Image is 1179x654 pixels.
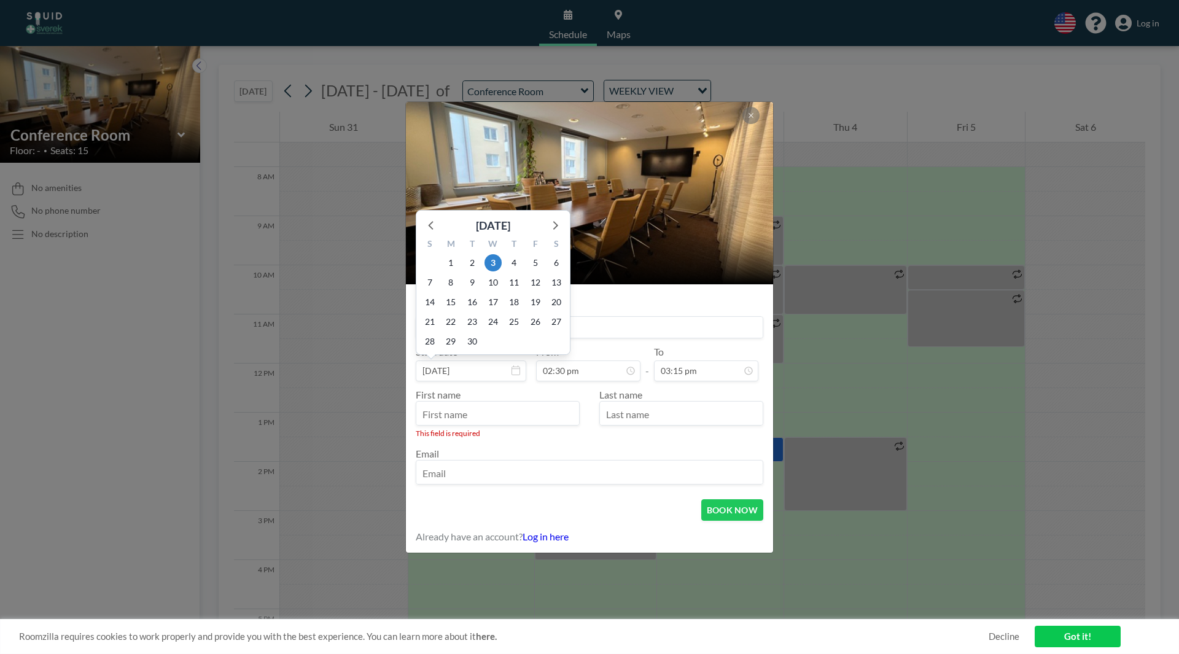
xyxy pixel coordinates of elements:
span: Thursday, September 4, 2025 [505,254,523,271]
div: W [483,237,504,253]
label: Last name [599,389,642,400]
span: Monday, September 22, 2025 [442,313,459,330]
span: Monday, September 1, 2025 [442,254,459,271]
label: To [654,346,664,358]
a: Got it! [1035,626,1121,647]
span: Tuesday, September 23, 2025 [464,313,481,330]
div: This field is required [416,429,580,438]
div: S [546,237,567,253]
span: Monday, September 15, 2025 [442,294,459,311]
span: Friday, September 19, 2025 [527,294,544,311]
span: Thursday, September 18, 2025 [505,294,523,311]
label: Email [416,448,439,459]
input: Last name [600,404,763,425]
span: Saturday, September 13, 2025 [548,274,565,291]
h2: Conference Room [421,244,760,262]
img: 537.JPG [406,55,774,331]
div: M [440,237,461,253]
div: T [504,237,524,253]
span: Tuesday, September 9, 2025 [464,274,481,291]
span: Saturday, September 20, 2025 [548,294,565,311]
span: Friday, September 5, 2025 [527,254,544,271]
span: Wednesday, September 10, 2025 [484,274,502,291]
span: Monday, September 29, 2025 [442,333,459,350]
div: S [419,237,440,253]
div: [DATE] [476,217,510,234]
a: Decline [989,631,1019,642]
button: BOOK NOW [701,499,763,521]
span: Friday, September 12, 2025 [527,274,544,291]
input: Email [416,463,763,484]
span: Sunday, September 28, 2025 [421,333,438,350]
span: Roomzilla requires cookies to work properly and provide you with the best experience. You can lea... [19,631,989,642]
span: Thursday, September 25, 2025 [505,313,523,330]
a: Log in here [523,531,569,542]
span: Tuesday, September 30, 2025 [464,333,481,350]
span: Friday, September 26, 2025 [527,313,544,330]
span: Sunday, September 7, 2025 [421,274,438,291]
span: Saturday, September 6, 2025 [548,254,565,271]
span: Sunday, September 21, 2025 [421,313,438,330]
a: here. [476,631,497,642]
span: Monday, September 8, 2025 [442,274,459,291]
span: Wednesday, September 3, 2025 [484,254,502,271]
label: First name [416,389,461,400]
input: First name [416,404,579,425]
span: Sunday, September 14, 2025 [421,294,438,311]
span: Tuesday, September 2, 2025 [464,254,481,271]
span: Tuesday, September 16, 2025 [464,294,481,311]
span: Thursday, September 11, 2025 [505,274,523,291]
div: F [524,237,545,253]
div: T [462,237,483,253]
span: - [645,350,649,377]
span: Saturday, September 27, 2025 [548,313,565,330]
input: Guest reservation [416,317,763,338]
span: Wednesday, September 17, 2025 [484,294,502,311]
span: Already have an account? [416,531,523,543]
span: Wednesday, September 24, 2025 [484,313,502,330]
